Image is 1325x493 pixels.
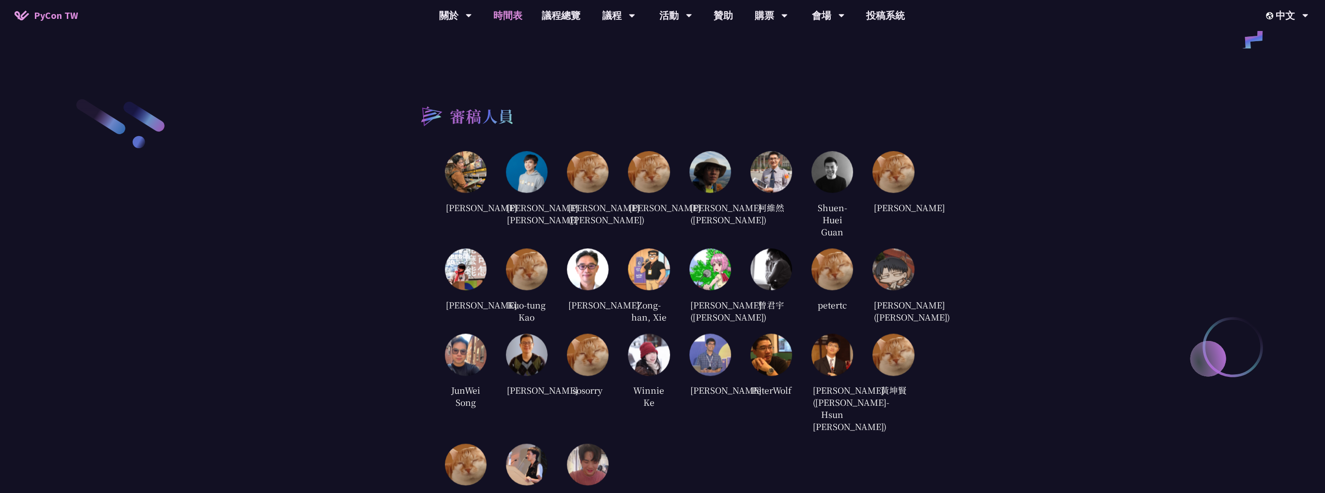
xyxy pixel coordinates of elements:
[811,383,853,434] div: [PERSON_NAME]([PERSON_NAME]-Hsun [PERSON_NAME])
[506,297,548,324] div: Kuo-tung Kao
[15,11,29,20] img: Home icon of PyCon TW 2025
[750,383,792,398] div: PeterWolf
[445,383,487,410] div: JunWei Song
[506,334,548,375] img: 2fb25c4dbcc2424702df8acae420c189.jpg
[5,3,88,28] a: PyCon TW
[1266,12,1276,19] img: Locale Icon
[689,383,731,398] div: [PERSON_NAME]
[445,297,487,312] div: [PERSON_NAME]
[567,444,609,485] img: c22c2e10e811a593462dda8c54eb193e.jpg
[872,334,914,375] img: default.0dba411.jpg
[445,334,487,375] img: cc92e06fafd13445e6a1d6468371e89a.jpg
[872,383,914,398] div: 黃坤賢
[811,248,853,290] img: default.0dba411.jpg
[506,383,548,398] div: [PERSON_NAME]
[567,200,609,227] div: [PERSON_NAME] ([PERSON_NAME])
[811,151,853,193] img: 5b816cddee2d20b507d57779bce7e155.jpg
[750,248,792,290] img: 82d23fd0d510ffd9e682b2efc95fb9e0.jpg
[750,200,792,215] div: 柯維然
[750,334,792,375] img: fc8a005fc59e37cdaca7cf5c044539c8.jpg
[689,151,731,193] img: 33cae1ec12c9fa3a44a108271202f9f1.jpg
[567,334,609,375] img: default.0dba411.jpg
[811,200,853,239] div: Shuen-Huei Guan
[689,200,731,227] div: [PERSON_NAME] ([PERSON_NAME])
[567,248,609,290] img: d0223f4f332c07bbc4eacc3daa0b50af.jpg
[450,104,515,127] h2: 審稿人員
[445,248,487,290] img: 0ef73766d8c3fcb0619c82119e72b9bb.jpg
[411,97,450,134] img: heading-bullet
[811,297,853,312] div: petertc
[506,200,548,227] div: [PERSON_NAME] [PERSON_NAME]
[872,200,914,215] div: [PERSON_NAME]
[811,334,853,375] img: a9d086477deb5ee7d1da43ccc7d68f28.jpg
[628,383,670,410] div: Winnie Ke
[872,248,914,290] img: 16744c180418750eaf2695dae6de9abb.jpg
[506,151,548,193] img: eb8f9b31a5f40fbc9a4405809e126c3f.jpg
[689,248,731,290] img: 761e049ec1edd5d40c9073b5ed8731ef.jpg
[628,334,670,375] img: 666459b874776088829a0fab84ecbfc6.jpg
[628,248,670,290] img: 474439d49d7dff4bbb1577ca3eb831a2.jpg
[567,383,609,398] div: sosorry
[689,297,731,324] div: [PERSON_NAME]([PERSON_NAME])
[445,444,487,485] img: default.0dba411.jpg
[445,200,487,215] div: [PERSON_NAME]
[628,200,670,215] div: [PERSON_NAME]
[872,151,914,193] img: default.0dba411.jpg
[567,151,609,193] img: default.0dba411.jpg
[872,297,914,324] div: [PERSON_NAME] ([PERSON_NAME])
[750,297,792,312] div: 曾君宇
[506,444,548,485] img: 1422dbae1f7d1b7c846d16e7791cd687.jpg
[628,297,670,324] div: Zong-han, Xie
[445,151,487,193] img: 25c07452fc50a232619605b3e350791e.jpg
[689,334,731,375] img: ca361b68c0e016b2f2016b0cb8f298d8.jpg
[567,297,609,312] div: [PERSON_NAME]
[628,151,670,193] img: default.0dba411.jpg
[34,8,78,23] span: PyCon TW
[506,248,548,290] img: default.0dba411.jpg
[750,151,792,193] img: 556a545ec8e13308227429fdb6de85d1.jpg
